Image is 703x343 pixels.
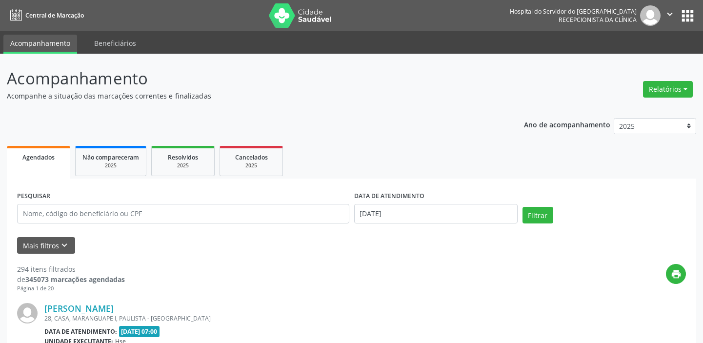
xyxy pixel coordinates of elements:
button: Relatórios [643,81,693,98]
i:  [664,9,675,20]
span: Agendados [22,153,55,161]
span: Central de Marcação [25,11,84,20]
span: Não compareceram [82,153,139,161]
div: 2025 [227,162,276,169]
span: Resolvidos [168,153,198,161]
button: print [666,264,686,284]
a: Acompanhamento [3,35,77,54]
input: Selecione um intervalo [354,204,518,223]
span: Recepcionista da clínica [559,16,637,24]
div: 294 itens filtrados [17,264,125,274]
i: print [671,269,682,280]
label: PESQUISAR [17,189,50,204]
button: apps [679,7,696,24]
div: 28, CASA, MARANGUAPE I, PAULISTA - [GEOGRAPHIC_DATA] [44,314,540,323]
i: keyboard_arrow_down [59,240,70,251]
div: Página 1 de 20 [17,284,125,293]
a: Central de Marcação [7,7,84,23]
img: img [17,303,38,323]
button: Mais filtroskeyboard_arrow_down [17,237,75,254]
div: de [17,274,125,284]
span: [DATE] 07:00 [119,326,160,337]
label: DATA DE ATENDIMENTO [354,189,424,204]
b: Data de atendimento: [44,327,117,336]
p: Acompanhamento [7,66,489,91]
button:  [661,5,679,26]
div: 2025 [82,162,139,169]
strong: 345073 marcações agendadas [25,275,125,284]
a: Beneficiários [87,35,143,52]
img: img [640,5,661,26]
p: Ano de acompanhamento [524,118,610,130]
div: 2025 [159,162,207,169]
div: Hospital do Servidor do [GEOGRAPHIC_DATA] [510,7,637,16]
a: [PERSON_NAME] [44,303,114,314]
input: Nome, código do beneficiário ou CPF [17,204,349,223]
button: Filtrar [522,207,553,223]
p: Acompanhe a situação das marcações correntes e finalizadas [7,91,489,101]
span: Cancelados [235,153,268,161]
